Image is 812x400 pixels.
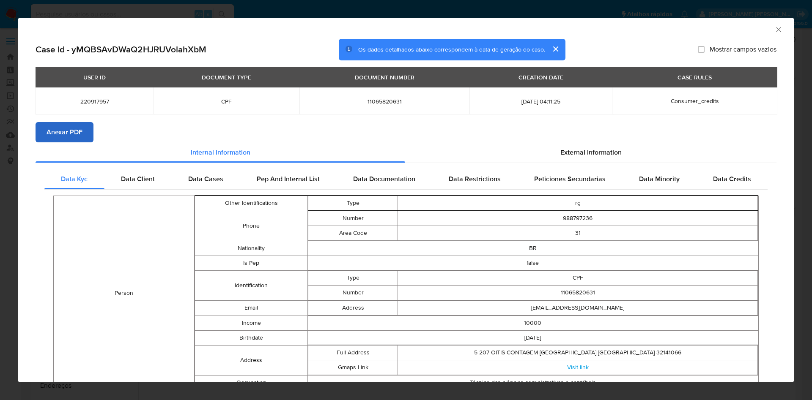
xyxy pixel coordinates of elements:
[567,363,589,371] a: Visit link
[449,174,501,184] span: Data Restrictions
[307,330,758,345] td: [DATE]
[310,98,459,105] span: 11065820631
[398,270,758,285] td: CPF
[195,256,307,270] td: Is Pep
[44,169,768,189] div: Detailed internal info
[308,345,398,360] td: Full Address
[36,142,776,163] div: Detailed info
[46,98,143,105] span: 220917957
[713,174,751,184] span: Data Credits
[195,270,307,300] td: Identification
[308,285,398,300] td: Number
[195,241,307,256] td: Nationality
[47,123,82,141] span: Anexar PDF
[774,25,782,33] button: Fechar a janela
[36,122,93,142] button: Anexar PDF
[398,196,758,210] td: rg
[710,45,776,54] span: Mostrar campos vazios
[308,360,398,375] td: Gmaps Link
[308,211,398,226] td: Number
[398,285,758,300] td: 11065820631
[398,300,758,315] td: [EMAIL_ADDRESS][DOMAIN_NAME]
[308,226,398,240] td: Area Code
[54,196,195,390] td: Person
[121,174,155,184] span: Data Client
[308,196,398,210] td: Type
[308,270,398,285] td: Type
[195,330,307,345] td: Birthdate
[197,70,256,84] div: DOCUMENT TYPE
[358,45,545,54] span: Os dados detalhados abaixo correspondem à data de geração do caso.
[188,174,223,184] span: Data Cases
[307,241,758,256] td: BR
[545,39,565,59] button: cerrar
[78,70,111,84] div: USER ID
[195,375,307,390] td: Occupation
[36,44,206,55] h2: Case Id - yMQBSAvDWaQ2HJRUVolahXbM
[308,300,398,315] td: Address
[672,70,717,84] div: CASE RULES
[307,256,758,270] td: false
[61,174,88,184] span: Data Kyc
[195,345,307,375] td: Address
[398,226,758,240] td: 31
[398,211,758,226] td: 988797236
[639,174,680,184] span: Data Minority
[195,196,307,211] td: Other Identifications
[18,18,794,382] div: closure-recommendation-modal
[534,174,606,184] span: Peticiones Secundarias
[698,46,705,53] input: Mostrar campos vazios
[398,345,758,360] td: 5 207 OITIS CONTAGEM [GEOGRAPHIC_DATA] [GEOGRAPHIC_DATA] 32141066
[164,98,289,105] span: CPF
[350,70,420,84] div: DOCUMENT NUMBER
[195,316,307,330] td: Income
[671,97,719,105] span: Consumer_credits
[560,147,622,157] span: External information
[257,174,320,184] span: Pep And Internal List
[513,70,568,84] div: CREATION DATE
[195,300,307,316] td: Email
[353,174,415,184] span: Data Documentation
[307,375,758,390] td: Técnico das ciências administrativas e contábeis
[191,147,250,157] span: Internal information
[195,211,307,241] td: Phone
[480,98,602,105] span: [DATE] 04:11:25
[307,316,758,330] td: 10000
